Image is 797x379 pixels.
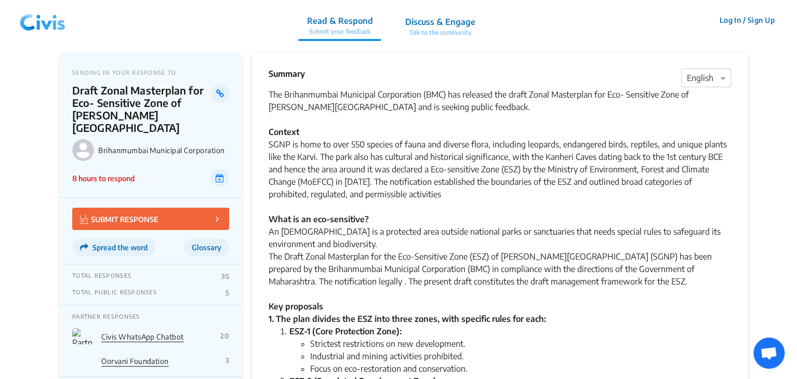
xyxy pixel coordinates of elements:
[72,69,229,76] p: SENDING IN YOUR RESPONSE TO
[269,214,369,224] strong: What is an eco-sensitive?
[98,146,229,155] p: Brihanmumbai Municipal Corporation
[712,12,781,28] button: Log In / Sign Up
[405,28,475,37] p: Talk to the community
[184,238,229,256] button: Glossary
[80,215,88,224] img: Vector.jpg
[72,313,229,320] p: PARTNER RESPONSES
[269,67,305,80] p: Summary
[405,16,475,28] p: Discuss & Engage
[16,5,70,36] img: navlogo.png
[101,357,169,366] a: Oorvani Foundation
[310,350,731,362] li: Industrial and mining activities prohibited.
[269,127,299,137] strong: Context
[310,337,731,350] li: Strictest restrictions on new development.
[72,139,94,161] img: Brihanmumbai Municipal Corporation logo
[101,332,184,341] a: Civis WhatsApp Chatbot
[72,289,157,297] p: TOTAL PUBLIC RESPONSES
[307,15,373,27] p: Read & Respond
[307,27,373,36] p: Submit your feedback
[220,332,229,340] p: 20
[289,326,402,336] strong: ESZ-1 (Core Protection Zone):
[269,88,731,138] div: The Brihanmumbai Municipal Corporation (BMC) has released the draft Zonal Masterplan for Eco- Sen...
[72,238,155,256] button: Spread the word
[269,138,731,325] div: SGNP is home to over 550 species of fauna and diverse flora, including leopards, endangered birds...
[92,243,148,252] span: Spread the word
[225,289,229,297] p: 5
[72,328,93,344] img: Partner Logo
[72,353,93,369] img: Partner Logo
[753,337,785,369] div: Open chat
[72,84,211,134] p: Draft Zonal Masterplan for Eco- Sensitive Zone of [PERSON_NAME][GEOGRAPHIC_DATA]
[269,301,546,324] strong: Key proposals 1. The plan divides the ESZ into three zones, with specific rules for each:
[225,356,229,364] p: 3
[310,362,731,375] li: Focus on eco-restoration and conservation.
[72,208,229,230] button: SUBMIT RESPONSE
[221,272,229,280] p: 35
[80,213,158,225] p: SUBMIT RESPONSE
[192,243,221,252] span: Glossary
[72,173,135,184] p: 8 hours to respond
[72,272,131,280] p: TOTAL RESPONSES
